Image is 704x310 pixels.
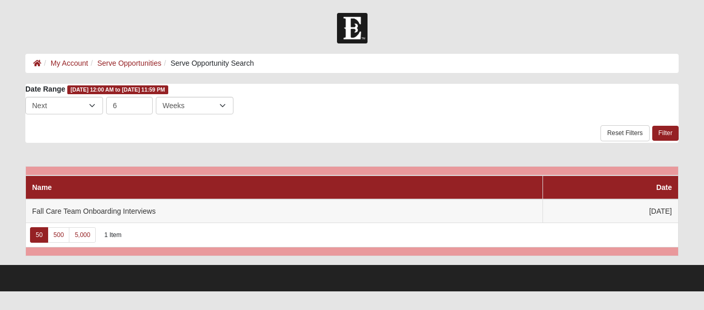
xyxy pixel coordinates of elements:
[104,231,121,240] div: 1 Item
[543,199,679,223] td: [DATE]
[32,183,52,191] a: Name
[25,84,65,94] label: Date Range
[337,13,368,43] img: Church of Eleven22 Logo
[51,59,88,67] a: My Account
[30,227,48,243] a: 50
[48,227,69,243] a: 500
[97,59,162,67] a: Serve Opportunities
[67,85,168,94] div: [DATE] 12:00 AM to [DATE] 11:59 PM
[26,199,543,223] td: Fall Care Team Onboarding Interviews
[69,227,96,243] a: 5,000
[600,125,650,141] a: Reset Filters
[162,58,254,69] li: Serve Opportunity Search
[656,183,672,191] a: Date
[652,126,679,141] a: Filter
